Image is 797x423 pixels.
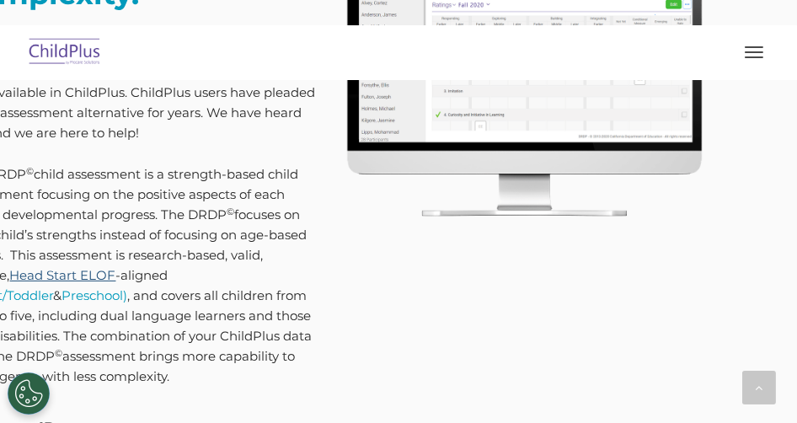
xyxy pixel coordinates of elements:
[55,347,62,359] sup: ©
[25,33,104,72] img: ChildPlus by Procare Solutions
[713,342,797,423] iframe: Chat Widget
[9,267,115,283] a: Head Start ELOF
[26,165,34,177] sup: ©
[8,372,50,415] button: Cookies Settings
[227,206,234,217] sup: ©
[62,287,127,303] a: Preschool)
